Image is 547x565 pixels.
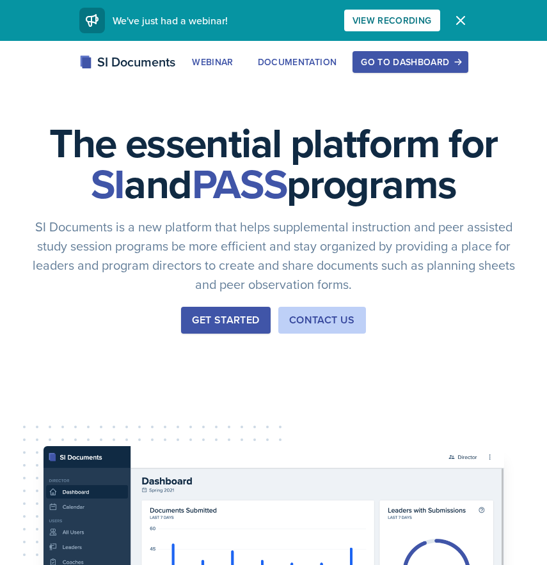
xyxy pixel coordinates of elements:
[181,307,270,334] button: Get Started
[278,307,366,334] button: Contact Us
[353,15,432,26] div: View Recording
[344,10,440,31] button: View Recording
[184,51,241,73] button: Webinar
[192,313,259,328] div: Get Started
[258,57,337,67] div: Documentation
[79,52,175,72] div: SI Documents
[289,313,355,328] div: Contact Us
[192,57,233,67] div: Webinar
[250,51,345,73] button: Documentation
[353,51,468,73] button: Go to Dashboard
[113,13,228,27] span: We've just had a webinar!
[361,57,459,67] div: Go to Dashboard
